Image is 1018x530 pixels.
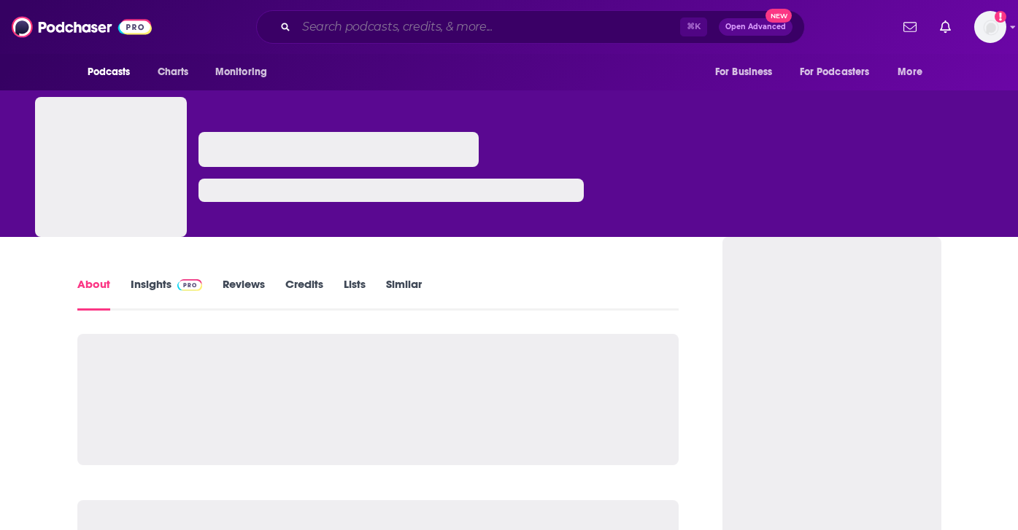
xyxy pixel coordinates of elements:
[77,58,150,86] button: open menu
[974,11,1006,43] span: Logged in as antonettefrontgate
[223,277,265,311] a: Reviews
[386,277,422,311] a: Similar
[680,17,707,36] span: ⌘ K
[898,62,922,82] span: More
[790,58,891,86] button: open menu
[766,9,792,23] span: New
[256,10,805,44] div: Search podcasts, credits, & more...
[285,277,323,311] a: Credits
[88,62,131,82] span: Podcasts
[974,11,1006,43] img: User Profile
[934,15,957,39] a: Show notifications dropdown
[705,58,791,86] button: open menu
[887,58,941,86] button: open menu
[995,11,1006,23] svg: Add a profile image
[205,58,286,86] button: open menu
[131,277,203,311] a: InsightsPodchaser Pro
[725,23,786,31] span: Open Advanced
[158,62,189,82] span: Charts
[77,277,110,311] a: About
[12,13,152,41] img: Podchaser - Follow, Share and Rate Podcasts
[974,11,1006,43] button: Show profile menu
[800,62,870,82] span: For Podcasters
[296,15,680,39] input: Search podcasts, credits, & more...
[344,277,366,311] a: Lists
[215,62,267,82] span: Monitoring
[719,18,793,36] button: Open AdvancedNew
[898,15,922,39] a: Show notifications dropdown
[177,279,203,291] img: Podchaser Pro
[715,62,773,82] span: For Business
[148,58,198,86] a: Charts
